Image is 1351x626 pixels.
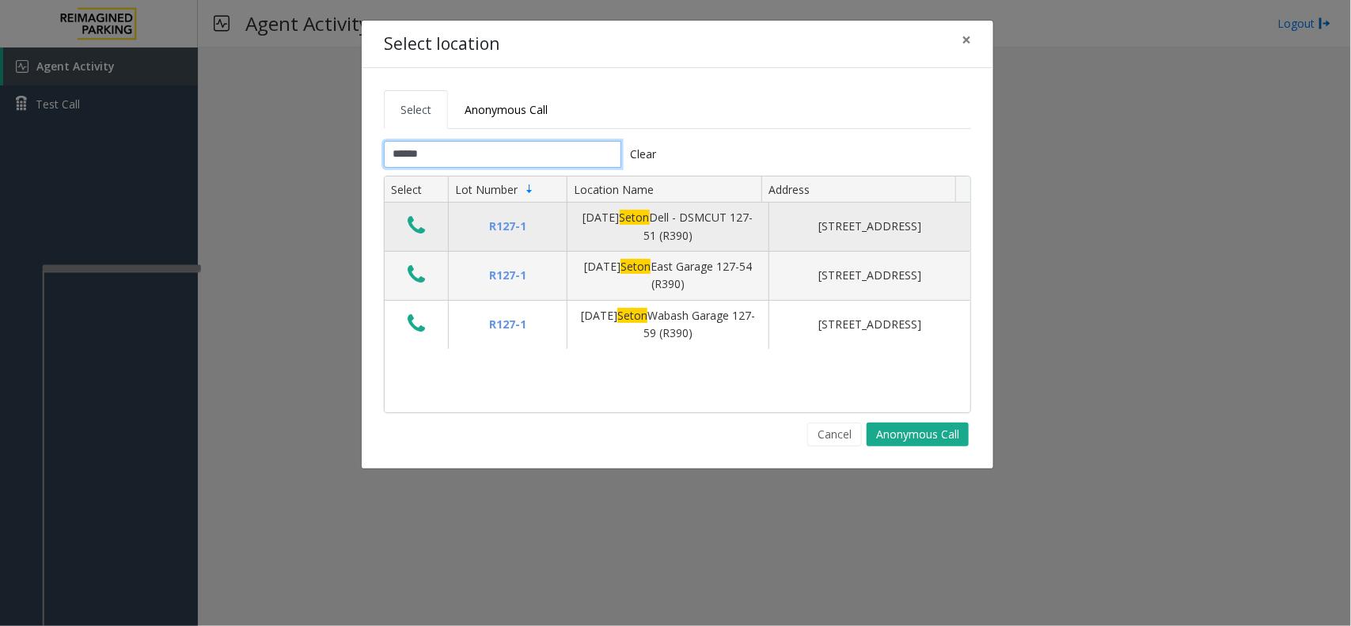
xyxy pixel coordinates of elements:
div: R127-1 [458,316,557,333]
div: [STREET_ADDRESS] [779,316,961,333]
button: Clear [621,141,666,168]
span: Lot Number [455,182,518,197]
span: Location Name [574,182,654,197]
div: R127-1 [458,267,557,284]
div: [STREET_ADDRESS] [779,218,961,235]
div: [STREET_ADDRESS] [779,267,961,284]
div: R127-1 [458,218,557,235]
span: Sortable [523,183,536,195]
span: Select [400,102,431,117]
h4: Select location [384,32,499,57]
div: [DATE] Wabash Garage 127-59 (R390) [577,307,759,343]
span: Anonymous Call [465,102,548,117]
th: Select [385,176,448,203]
button: Close [951,21,982,59]
span: Seton [617,308,647,323]
div: [DATE] East Garage 127-54 (R390) [577,258,759,294]
button: Cancel [807,423,862,446]
span: Address [768,182,810,197]
div: [DATE] Dell - DSMCUT 127-51 (R390) [577,209,759,245]
span: × [962,28,971,51]
span: Seton [620,259,651,274]
div: Data table [385,176,970,412]
ul: Tabs [384,90,971,129]
button: Anonymous Call [867,423,969,446]
span: Seton [620,210,650,225]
